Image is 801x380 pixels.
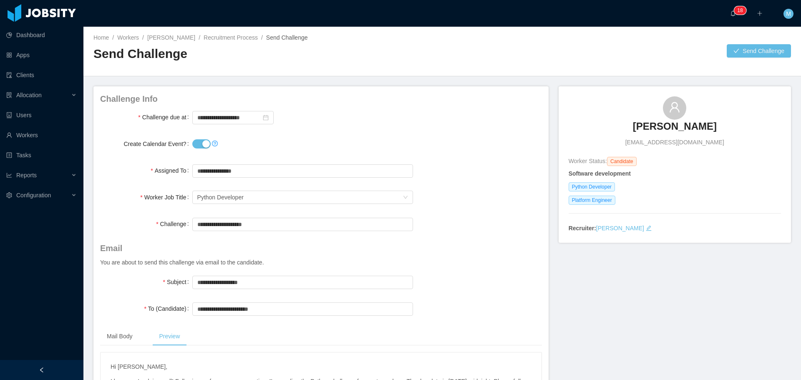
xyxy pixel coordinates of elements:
[633,120,717,138] a: [PERSON_NAME]
[786,9,791,19] span: M
[100,242,542,254] h4: Email
[16,192,51,199] span: Configuration
[93,45,442,63] h2: Send Challenge
[192,302,413,316] input: To (Candidate)
[144,305,192,312] label: To (Candidate)
[569,196,615,205] span: Platform Engineer
[16,92,42,98] span: Allocation
[138,114,192,121] label: Challenge due at
[16,172,37,179] span: Reports
[100,259,264,266] span: You are about to send this challenge via email to the candidate.
[151,167,192,174] label: Assigned To
[197,191,244,204] div: Python Developer
[669,101,680,113] i: icon: user
[730,10,736,16] i: icon: bell
[569,182,615,191] span: Python Developer
[263,115,269,121] i: icon: calendar
[192,139,211,148] button: Create Calendar Event?
[111,363,167,370] span: Hi [PERSON_NAME],
[93,34,109,41] a: Home
[142,34,144,41] span: /
[727,44,791,58] button: icon: checkSend Challenge
[100,327,139,346] div: Mail Body
[100,93,542,105] h4: Challenge Info
[607,157,637,166] span: Candidate
[123,141,192,147] label: Create Calendar Event?
[112,34,114,41] span: /
[156,221,192,227] label: Challenge
[140,194,192,201] label: Worker Job Title
[212,141,218,146] i: icon: question-circle
[199,34,200,41] span: /
[6,27,77,43] a: icon: pie-chartDashboard
[261,34,263,41] span: /
[569,225,596,232] strong: Recruiter:
[633,120,717,133] h3: [PERSON_NAME]
[569,158,607,164] span: Worker Status:
[163,279,192,285] label: Subject
[646,225,652,231] i: icon: edit
[569,170,631,177] strong: Software development
[6,172,12,178] i: icon: line-chart
[740,6,743,15] p: 8
[6,127,77,143] a: icon: userWorkers
[147,34,195,41] a: [PERSON_NAME]
[596,225,644,232] a: [PERSON_NAME]
[152,327,186,346] div: Preview
[192,276,413,289] input: Subject
[266,34,308,41] span: Send Challenge
[625,138,724,147] span: [EMAIL_ADDRESS][DOMAIN_NAME]
[6,47,77,63] a: icon: appstoreApps
[117,34,139,41] a: Workers
[6,107,77,123] a: icon: robotUsers
[737,6,740,15] p: 1
[757,10,763,16] i: icon: plus
[6,147,77,164] a: icon: profileTasks
[6,67,77,83] a: icon: auditClients
[403,195,408,201] i: icon: down
[734,6,746,15] sup: 18
[6,192,12,198] i: icon: setting
[6,92,12,98] i: icon: solution
[204,34,258,41] a: Recruitment Process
